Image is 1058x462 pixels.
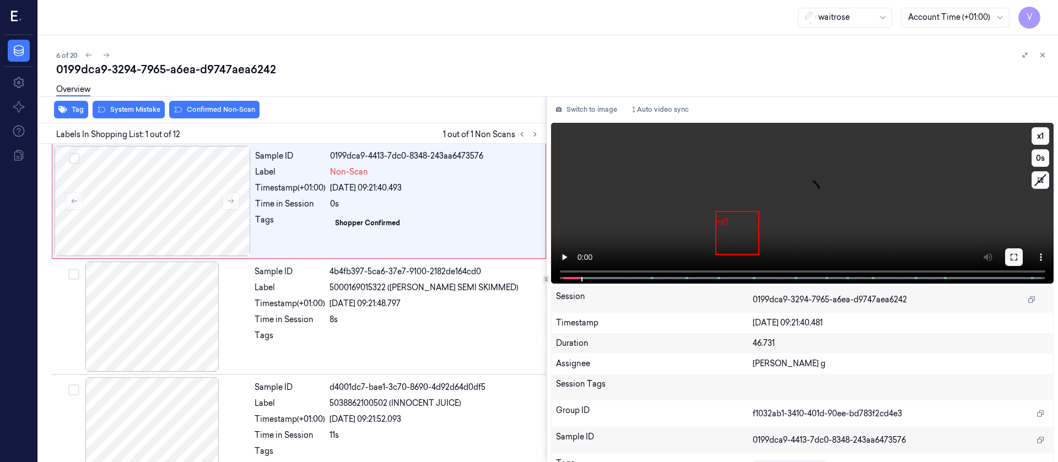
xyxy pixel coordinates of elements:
[255,314,325,325] div: Time in Session
[56,51,78,60] span: 6 of 20
[556,291,753,308] div: Session
[330,150,539,162] div: 0199dca9-4413-7dc0-8348-243aa6473576
[330,266,539,278] div: 4b4fb397-5ca6-37e7-9100-2182de164cd0
[330,430,539,441] div: 11s
[753,317,1049,329] div: [DATE] 09:21:40.481
[69,153,80,164] button: Select row
[330,182,539,194] div: [DATE] 09:21:40.493
[54,101,88,118] button: Tag
[255,214,326,232] div: Tags
[255,398,325,409] div: Label
[556,431,753,449] div: Sample ID
[255,330,325,347] div: Tags
[255,282,325,293] div: Label
[56,62,1049,77] div: 0199dca9-3294-7965-a6ea-d9747aea6242
[556,378,753,396] div: Session Tags
[556,317,753,329] div: Timestamp
[330,382,539,393] div: d4001dc7-bae1-3c70-8690-4d92d64d0df5
[556,405,753,422] div: Group ID
[753,338,1049,349] div: 46.731
[330,166,368,178] span: Non-Scan
[255,298,325,309] div: Timestamp (+01:00)
[169,101,260,118] button: Confirmed Non-Scan
[255,166,326,178] div: Label
[556,358,753,369] div: Assignee
[68,384,79,395] button: Select row
[68,269,79,280] button: Select row
[255,182,326,194] div: Timestamp (+01:00)
[753,358,1049,369] div: [PERSON_NAME] g
[1032,149,1049,167] button: 0s
[330,198,539,210] div: 0s
[56,129,180,140] span: Labels In Shopping List: 1 out of 12
[255,382,325,393] div: Sample ID
[255,150,326,162] div: Sample ID
[330,314,539,325] div: 8s
[1032,127,1049,145] button: x1
[753,294,907,306] span: 0199dca9-3294-7965-a6ea-d9747aea6242
[255,414,325,425] div: Timestamp (+01:00)
[753,408,902,420] span: f1032ab1-3410-401d-90ee-bd783f2cd4e3
[255,266,325,278] div: Sample ID
[1018,7,1040,29] button: V
[443,128,542,141] span: 1 out of 1 Non Scans
[93,101,165,118] button: System Mistake
[626,101,693,118] button: Auto video sync
[551,101,622,118] button: Switch to image
[330,298,539,309] div: [DATE] 09:21:48.797
[330,414,539,425] div: [DATE] 09:21:52.093
[335,218,400,228] div: Shopper Confirmed
[556,338,753,349] div: Duration
[330,398,461,409] span: 5038862100502 (INNOCENT JUICE)
[753,434,906,446] span: 0199dca9-4413-7dc0-8348-243aa6473576
[255,430,325,441] div: Time in Session
[330,282,519,293] span: 5000169015322 ([PERSON_NAME] SEMI SKIMMED)
[255,198,326,210] div: Time in Session
[56,84,90,96] a: Overview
